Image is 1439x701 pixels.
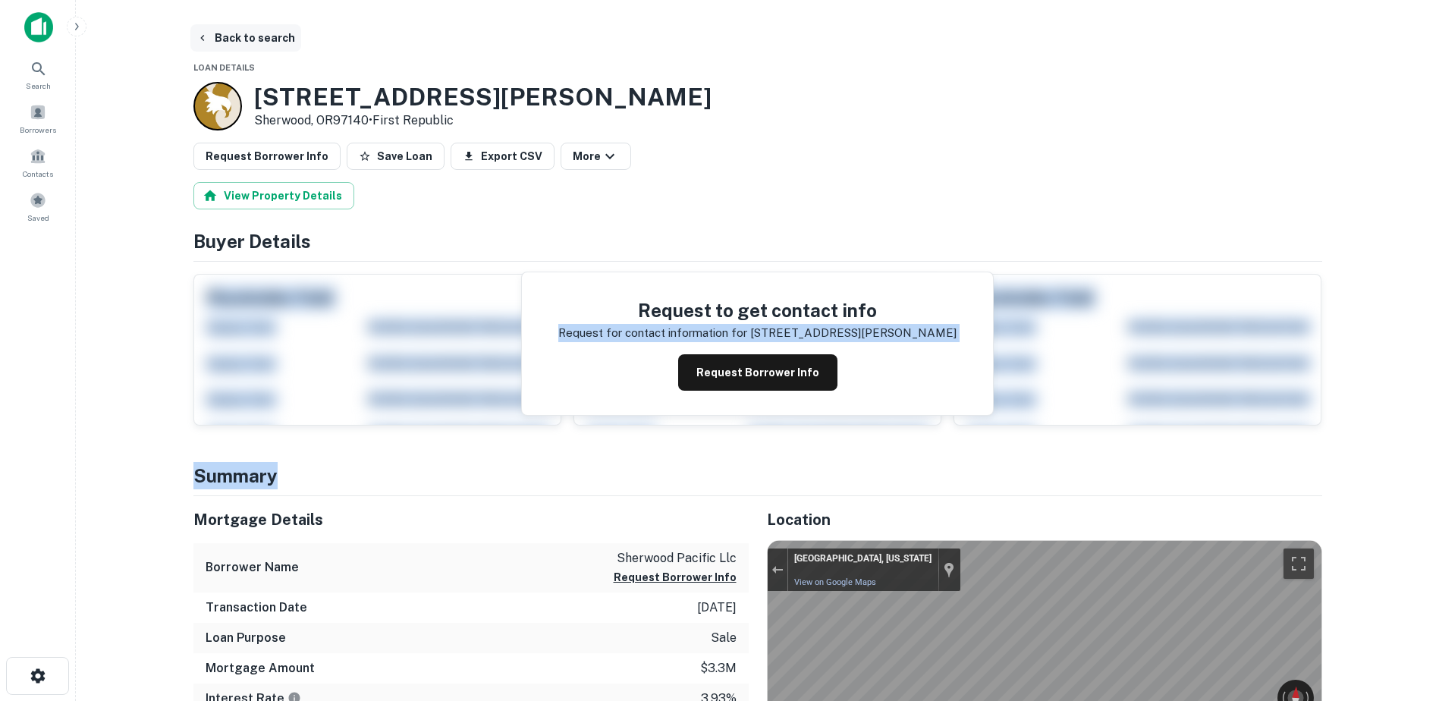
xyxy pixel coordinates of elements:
[1283,549,1314,579] button: Toggle fullscreen view
[451,143,555,170] button: Export CSV
[750,324,957,342] p: [STREET_ADDRESS][PERSON_NAME]
[558,297,957,324] h4: Request to get contact info
[206,659,315,677] h6: Mortgage Amount
[24,12,53,42] img: capitalize-icon.png
[190,24,301,52] button: Back to search
[614,549,737,567] p: sherwood pacific llc
[768,560,787,580] button: Exit the Street View
[23,168,53,180] span: Contacts
[614,568,737,586] button: Request Borrower Info
[193,462,1322,489] h4: Summary
[678,354,837,391] button: Request Borrower Info
[794,577,876,587] a: View on Google Maps
[193,182,354,209] button: View Property Details
[254,83,712,112] h3: [STREET_ADDRESS][PERSON_NAME]
[27,212,49,224] span: Saved
[711,629,737,647] p: sale
[700,659,737,677] p: $3.3m
[254,112,712,130] p: Sherwood, OR97140 •
[5,142,71,183] a: Contacts
[944,561,954,578] a: Show location on map
[206,558,299,577] h6: Borrower Name
[5,186,71,227] a: Saved
[193,228,1322,255] h4: Buyer Details
[697,599,737,617] p: [DATE]
[372,113,454,127] a: First Republic
[5,98,71,139] a: Borrowers
[794,553,932,565] div: [GEOGRAPHIC_DATA], [US_STATE]
[193,508,749,531] h5: Mortgage Details
[26,80,51,92] span: Search
[206,599,307,617] h6: Transaction Date
[193,143,341,170] button: Request Borrower Info
[347,143,445,170] button: Save Loan
[5,54,71,95] a: Search
[1363,580,1439,652] iframe: Chat Widget
[206,629,286,647] h6: Loan Purpose
[767,508,1322,531] h5: Location
[561,143,631,170] button: More
[20,124,56,136] span: Borrowers
[558,324,747,342] p: Request for contact information for
[193,63,255,72] span: Loan Details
